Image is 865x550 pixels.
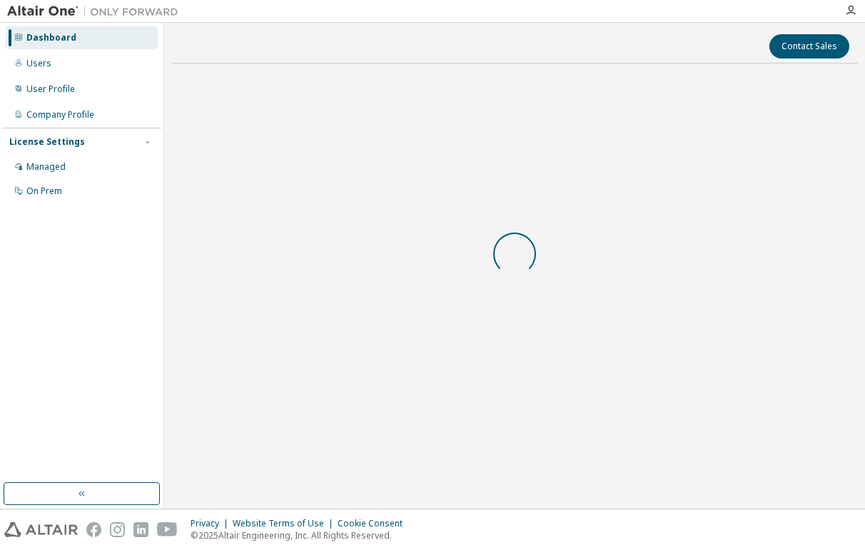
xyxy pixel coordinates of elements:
div: Managed [26,161,66,173]
div: Dashboard [26,32,76,44]
div: On Prem [26,185,62,197]
div: Users [26,58,51,69]
img: Altair One [7,4,186,19]
img: facebook.svg [86,522,101,537]
div: Company Profile [26,109,94,121]
div: User Profile [26,83,75,95]
div: Cookie Consent [338,518,411,529]
img: youtube.svg [157,522,178,537]
div: License Settings [9,136,85,148]
img: altair_logo.svg [4,522,78,537]
div: Privacy [191,518,233,529]
img: instagram.svg [110,522,125,537]
button: Contact Sales [769,34,849,58]
div: Website Terms of Use [233,518,338,529]
img: linkedin.svg [133,522,148,537]
p: © 2025 Altair Engineering, Inc. All Rights Reserved. [191,529,411,541]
